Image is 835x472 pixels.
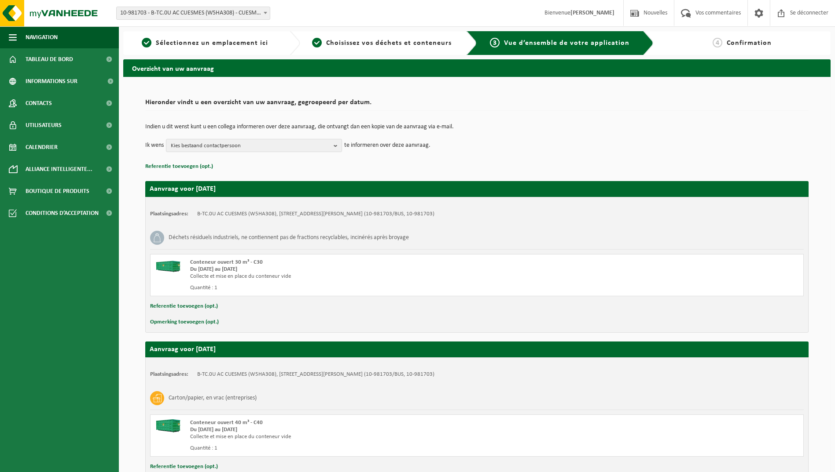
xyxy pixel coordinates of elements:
[197,211,434,218] td: B-TC.0U AC CUESMES (W5HA308), [STREET_ADDRESS][PERSON_NAME] (10-981703/BUS, 10-981703)
[145,99,809,111] h2: Hieronder vindt u een overzicht van uw aanvraag, gegroepeerd per datum.
[145,161,213,172] button: Referentie toevoegen (opt.)
[197,371,434,378] td: B-TC.0U AC CUESMES (W5HA308), [STREET_ADDRESS][PERSON_NAME] (10-981703/BUS, 10-981703)
[166,139,342,152] button: Kies bestaand contactpersoon
[190,433,512,440] div: Collecte et mise en place du conteneur vide
[145,139,164,152] p: Ik wens
[190,284,512,291] div: Quantité : 1
[142,38,151,47] span: 1
[26,70,102,92] span: Informations sur l’entreprise
[128,38,283,48] a: 1Sélectionnez un emplacement ici
[305,38,460,48] a: 2Choisissez vos déchets et conteneurs
[26,48,73,70] span: Tableau de bord
[150,301,218,312] button: Referentie toevoegen (opt.)
[190,445,512,452] div: Quantité : 1
[26,158,92,180] span: Alliance intelligente...
[190,273,512,280] div: Collecte et mise en place du conteneur vide
[145,124,809,130] p: Indien u dit wenst kunt u een collega informeren over deze aanvraag, die ontvangt dan een kopie v...
[570,10,614,16] strong: [PERSON_NAME]
[26,202,99,224] span: Conditions d’acceptation
[504,40,629,47] span: Vue d’ensemble de votre application
[26,114,62,136] span: Utilisateurs
[312,38,322,47] span: 2
[490,38,500,47] span: 3
[190,266,237,272] strong: Du [DATE] au [DATE]
[727,40,772,47] span: Confirmation
[171,139,330,152] span: Kies bestaand contactpersoon
[169,231,409,245] h3: Déchets résiduels industriels, ne contiennent pas de fractions recyclables, incinérés après broyage
[150,371,188,377] strong: Plaatsingsadres:
[190,420,263,425] span: Conteneur ouvert 40 m³ - C40
[544,10,614,16] font: Bienvenue
[713,38,722,47] span: 4
[156,40,268,47] span: Sélectionnez un emplacement ici
[155,259,181,272] img: HK-XC-30-GN-00.png
[150,316,219,328] button: Opmerking toevoegen (opt.)
[150,346,216,353] strong: Aanvraag voor [DATE]
[117,7,270,19] span: 10-981703 - B-TC.0U AC CUESMES (W5HA308) - CUESMES
[26,136,58,158] span: Calendrier
[26,26,58,48] span: Navigation
[169,391,257,405] h3: Carton/papier, en vrac (entreprises)
[123,59,831,76] h2: Overzicht van uw aanvraag
[150,211,188,217] strong: Plaatsingsadres:
[190,259,263,265] span: Conteneur ouvert 30 m³ - C30
[190,427,237,432] strong: Du [DATE] au [DATE]
[155,419,181,432] img: HK-XC-40-GN-00.png
[344,139,430,152] p: te informeren over deze aanvraag.
[26,180,89,202] span: Boutique de produits
[116,7,270,20] span: 10-981703 - B-TC.0U AC CUESMES (W5HA308) - CUESMES
[326,40,452,47] span: Choisissez vos déchets et conteneurs
[26,92,52,114] span: Contacts
[150,185,216,192] strong: Aanvraag voor [DATE]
